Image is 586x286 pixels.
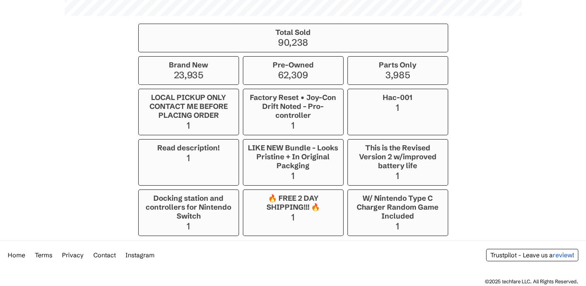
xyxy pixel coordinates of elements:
span: review [553,251,572,259]
a: Privacy [62,251,84,259]
h3: Hac-001 [352,93,444,102]
p: 62,309 [247,69,339,81]
h3: 🔥 FREE 2 DAY SHIPPING!!! 🔥 [247,194,339,212]
p: 3,985 [352,69,444,81]
h3: Read description! [143,143,235,152]
p: 90,238 [143,37,444,48]
h3: Brand New [143,60,235,69]
p: 1 [143,120,235,131]
h3: Docking station and controllers for Nintendo Switch [143,194,235,221]
a: Instagram [125,251,155,259]
p: 1 [352,170,444,181]
h3: LIKE NEW Bundle - Looks Pristine + In Original Packging [247,143,339,170]
p: 1 [352,102,444,113]
p: 1 [143,152,235,164]
a: Contact [93,251,116,259]
div: ©2025 techfare LLC. All Rights Reserved. [485,278,578,284]
a: Home [8,251,25,259]
a: Terms [35,251,52,259]
h3: Parts Only [352,60,444,69]
p: 1 [247,212,339,223]
h3: LOCAL PICKUP ONLY CONTACT ME BEFORE PLACING ORDER [143,93,235,120]
h3: Factory Reset • Joy-Con Drift Noted – Pro-controller [247,93,339,120]
h3: W/ Nintendo Type C Charger Random Game Included [352,194,444,221]
h3: Total Sold [143,28,444,37]
p: 23,935 [143,69,235,81]
p: 1 [143,221,235,232]
h3: Pre-Owned [247,60,339,69]
p: 1 [247,170,339,181]
p: 1 [352,221,444,232]
h3: This is the Revised Version 2 w/improved battery life [352,143,444,170]
a: Trustpilot - Leave us areview! [490,251,574,259]
p: 1 [247,120,339,131]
